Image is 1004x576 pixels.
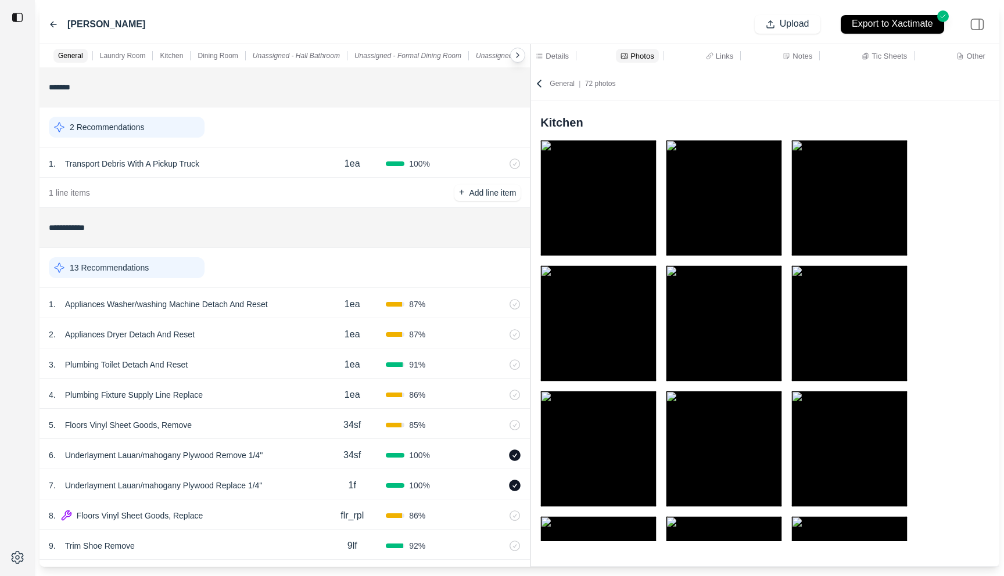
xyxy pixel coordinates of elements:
[852,17,933,31] p: Export to Xactimate
[830,9,955,39] button: Export to Xactimate
[791,265,908,381] img: 688b91677e89442feaa15f59_Kitchen_90_0_-90.png
[60,387,207,403] p: Plumbing Fixture Supply Line Replace
[49,329,56,340] p: 2 .
[60,326,199,343] p: Appliances Dryer Detach And Reset
[540,265,657,381] img: 688b91677e89442feaa15f59_Kitchen_90_270_0.png
[966,51,985,61] p: Other
[49,449,56,461] p: 6 .
[349,478,356,492] p: 1f
[12,12,23,23] img: toggle sidebar
[49,540,56,552] p: 9 .
[585,80,616,88] span: 72 photos
[459,186,464,199] p: +
[409,158,430,170] span: 100 %
[345,388,360,402] p: 1ea
[345,358,360,372] p: 1ea
[546,51,569,61] p: Details
[49,187,90,199] p: 1 line items
[60,447,268,463] p: Underlayment Lauan/mahogany Plywood Remove 1/4''
[60,477,267,494] p: Underlayment Lauan/mahogany Plywood Replace 1/4''
[60,156,204,172] p: Transport Debris With A Pickup Truck
[70,262,149,273] p: 13 Recommendations
[454,185,521,201] button: +Add line item
[60,357,192,373] p: Plumbing Toilet Detach And Reset
[343,448,361,462] p: 34sf
[716,51,733,61] p: Links
[49,480,56,491] p: 7 .
[70,121,144,133] p: 2 Recommendations
[409,359,425,370] span: 91 %
[540,114,990,131] h3: Kitchen
[469,187,516,199] p: Add line item
[354,51,461,60] p: Unassigned - Formal Dining Room
[791,140,908,256] img: 688b91677e89442feaa15f59_Kitchen_90_180_0.png
[409,449,430,461] span: 100 %
[550,79,615,88] p: General
[666,265,782,381] img: 688b91677e89442feaa15f59_Kitchen_90_0_90.png
[540,391,657,507] img: 688b91681dca7955a710cf14_Pantry_90_0_0.png
[476,51,553,60] p: Unassigned - Play Room
[340,509,364,523] p: flr_rpl
[253,51,340,60] p: Unassigned - Hall Bathroom
[345,157,360,171] p: 1ea
[793,51,812,61] p: Notes
[100,51,146,60] p: Laundry Room
[409,389,425,401] span: 86 %
[755,15,820,34] button: Upload
[666,140,782,256] img: 688b91677e89442feaa15f59_Kitchen_90_90_0.png
[60,538,139,554] p: Trim Shoe Remove
[49,389,56,401] p: 4 .
[409,480,430,491] span: 100 %
[160,51,183,60] p: Kitchen
[575,80,585,88] span: |
[67,17,145,31] label: [PERSON_NAME]
[49,510,56,521] p: 8 .
[49,359,56,370] p: 3 .
[409,510,425,521] span: 86 %
[72,507,208,524] p: Floors Vinyl Sheet Goods, Replace
[964,12,990,37] img: right-panel.svg
[666,391,782,507] img: 688b91681dca7955a710cf14_Pantry_90_90_0.png
[630,51,654,61] p: Photos
[409,419,425,431] span: 85 %
[49,158,56,170] p: 1 .
[49,419,56,431] p: 5 .
[872,51,907,61] p: Tic Sheets
[347,539,357,553] p: 9lf
[58,51,83,60] p: General
[409,298,425,310] span: 87 %
[60,296,272,312] p: Appliances Washer/washing Machine Detach And Reset
[60,417,196,433] p: Floors Vinyl Sheet Goods, Remove
[540,140,657,256] img: 688b91677e89442feaa15f59_Kitchen_90_0_0.png
[49,298,56,310] p: 1 .
[409,329,425,340] span: 87 %
[345,327,360,341] p: 1ea
[345,297,360,311] p: 1ea
[780,17,809,31] p: Upload
[343,418,361,432] p: 34sf
[791,391,908,507] img: 688b91681dca7955a710cf14_Pantry_90_180_0.png
[841,15,944,34] button: Export to Xactimate
[409,540,425,552] span: 92 %
[198,51,238,60] p: Dining Room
